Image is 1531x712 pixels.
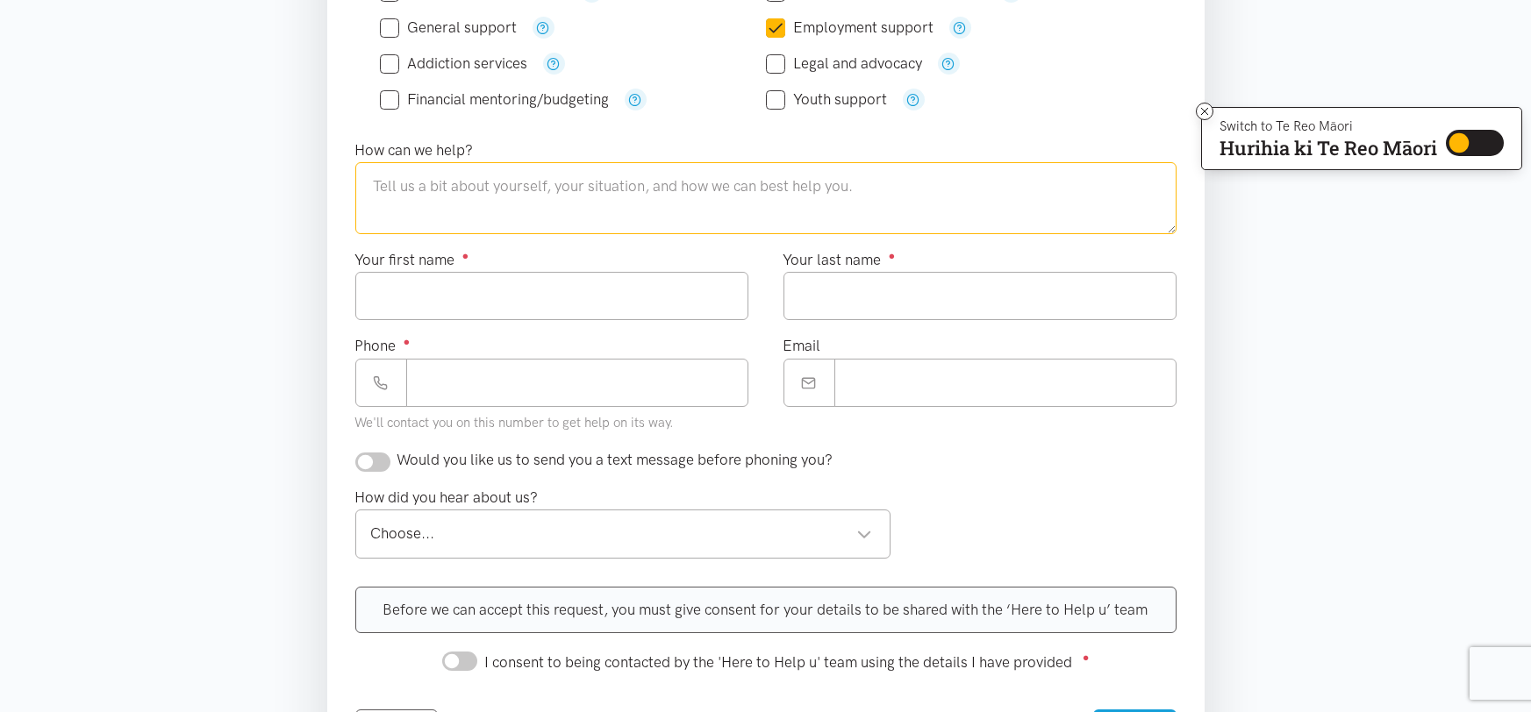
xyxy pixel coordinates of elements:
label: Your first name [355,248,469,272]
p: Switch to Te Reo Māori [1220,121,1437,132]
label: Employment support [766,20,934,35]
label: Email [783,334,821,358]
input: Phone number [406,359,748,407]
label: Your last name [783,248,896,272]
input: Email [834,359,1177,407]
sup: ● [462,249,469,262]
p: Hurihia ki Te Reo Māori [1220,140,1437,156]
sup: ● [889,249,896,262]
span: Would you like us to send you a text message before phoning you? [397,451,833,468]
label: How can we help? [355,139,474,162]
label: General support [380,20,518,35]
label: Financial mentoring/budgeting [380,92,610,107]
sup: ● [1083,651,1090,664]
label: Legal and advocacy [766,56,923,71]
small: We'll contact you on this number to get help on its way. [355,415,675,431]
label: Youth support [766,92,888,107]
span: I consent to being contacted by the 'Here to Help u' team using the details I have provided [484,653,1072,671]
div: Before we can accept this request, you must give consent for your details to be shared with the ‘... [355,587,1177,633]
label: How did you hear about us? [355,486,539,509]
sup: ● [404,335,411,348]
div: Choose... [371,522,873,545]
label: Addiction services [380,56,528,71]
label: Phone [355,334,411,358]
